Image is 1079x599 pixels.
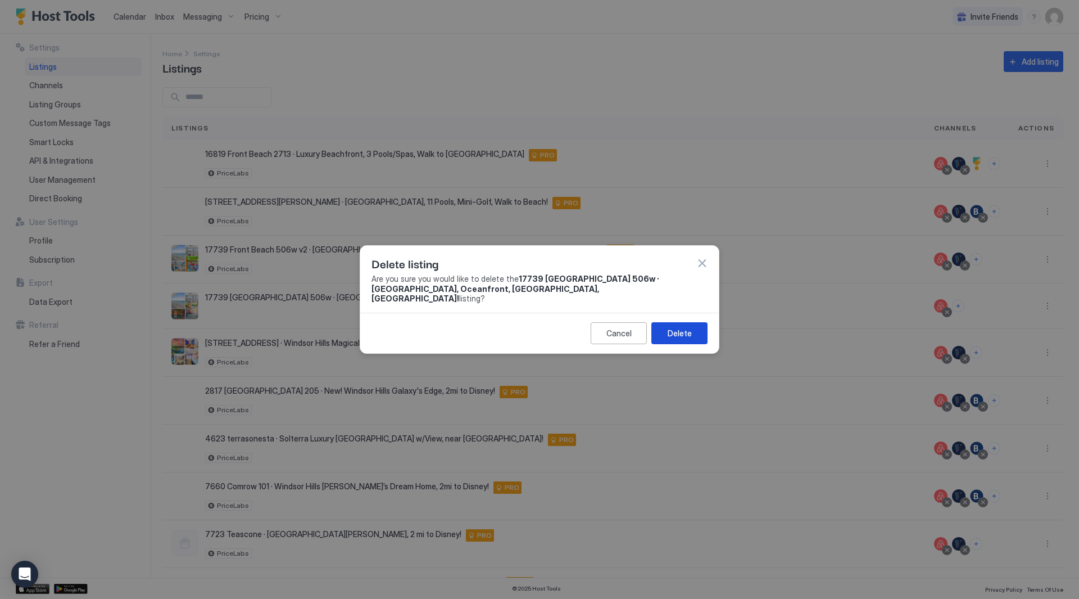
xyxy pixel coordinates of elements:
span: Delete listing [371,255,438,272]
button: Delete [651,322,708,344]
div: Cancel [606,327,632,339]
div: Open Intercom Messenger [11,561,38,588]
div: Delete [668,327,692,339]
button: Cancel [591,322,647,344]
span: Are you sure you would like to delete the listing? [371,274,708,304]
